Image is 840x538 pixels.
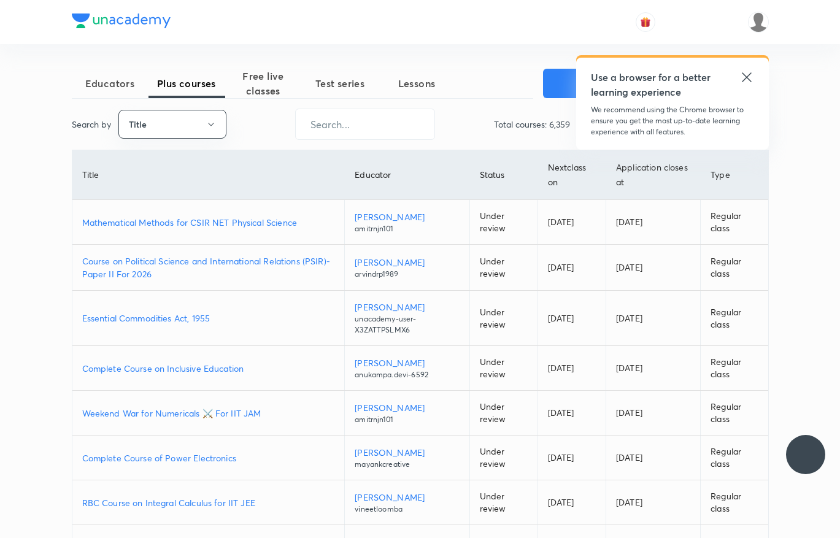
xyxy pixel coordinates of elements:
td: [DATE] [606,291,701,346]
td: [DATE] [538,291,606,346]
a: Complete Course of Power Electronics [82,452,335,464]
a: RBC Course on Integral Calculus for IIT JEE [82,496,335,509]
th: Type [701,150,768,200]
button: avatar [636,12,655,32]
td: [DATE] [606,480,701,525]
td: Under review [469,200,538,245]
input: Search... [296,109,434,140]
td: [DATE] [538,200,606,245]
p: [PERSON_NAME] [355,446,459,459]
p: Search by [72,118,111,131]
td: [DATE] [538,480,606,525]
p: We recommend using the Chrome browser to ensure you get the most up-to-date learning experience w... [591,104,754,137]
th: Application closes at [606,150,701,200]
td: [DATE] [538,245,606,291]
p: mayankcreative [355,459,459,470]
td: [DATE] [606,346,701,391]
td: [DATE] [606,391,701,436]
img: avatar [640,17,651,28]
td: [DATE] [606,436,701,480]
a: [PERSON_NAME]amitrnjn101 [355,210,459,234]
img: aadi Shukla [748,12,769,33]
td: [DATE] [538,391,606,436]
p: [PERSON_NAME] [355,256,459,269]
p: amitrnjn101 [355,223,459,234]
a: Complete Course on Inclusive Education [82,362,335,375]
a: Mathematical Methods for CSIR NET Physical Science [82,216,335,229]
td: Regular class [701,480,768,525]
a: [PERSON_NAME]mayankcreative [355,446,459,470]
p: anukampa.devi-6592 [355,369,459,380]
td: [DATE] [538,436,606,480]
td: Under review [469,346,538,391]
th: Status [469,150,538,200]
a: [PERSON_NAME]anukampa.devi-6592 [355,356,459,380]
td: [DATE] [538,346,606,391]
td: Regular class [701,200,768,245]
p: [PERSON_NAME] [355,301,459,313]
a: Company Logo [72,13,171,31]
button: Templates [543,69,651,98]
a: [PERSON_NAME]arvindrp1989 [355,256,459,280]
span: Plus courses [148,76,225,91]
td: Regular class [701,245,768,291]
th: Educator [345,150,469,200]
p: amitrnjn101 [355,414,459,425]
span: Educators [72,76,148,91]
p: vineetloomba [355,504,459,515]
td: Under review [469,391,538,436]
img: ttu [798,447,813,462]
td: Regular class [701,391,768,436]
p: [PERSON_NAME] [355,401,459,414]
a: [PERSON_NAME]unacademy-user-X3ZATTPSLMX6 [355,301,459,336]
td: [DATE] [606,200,701,245]
td: [DATE] [606,245,701,291]
td: Regular class [701,436,768,480]
p: Total courses: 6,359 [494,118,570,131]
a: Essential Commodities Act, 1955 [82,312,335,325]
img: Company Logo [72,13,171,28]
td: Under review [469,291,538,346]
span: Lessons [379,76,455,91]
th: Next class on [538,150,606,200]
p: [PERSON_NAME] [355,491,459,504]
td: Under review [469,436,538,480]
th: Title [72,150,345,200]
a: [PERSON_NAME]amitrnjn101 [355,401,459,425]
button: Title [118,110,226,139]
p: [PERSON_NAME] [355,210,459,223]
td: Regular class [701,346,768,391]
p: [PERSON_NAME] [355,356,459,369]
p: arvindrp1989 [355,269,459,280]
td: Under review [469,245,538,291]
h5: Use a browser for a better learning experience [591,70,713,99]
span: Test series [302,76,379,91]
td: Under review [469,480,538,525]
span: Free live classes [225,69,302,98]
a: [PERSON_NAME]vineetloomba [355,491,459,515]
a: Course on Political Science and International Relations (PSIR)-Paper II For 2026 [82,255,335,280]
td: Regular class [701,291,768,346]
p: unacademy-user-X3ZATTPSLMX6 [355,313,459,336]
a: Weekend War for Numericals ⚔️ For IIT JAM [82,407,335,420]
